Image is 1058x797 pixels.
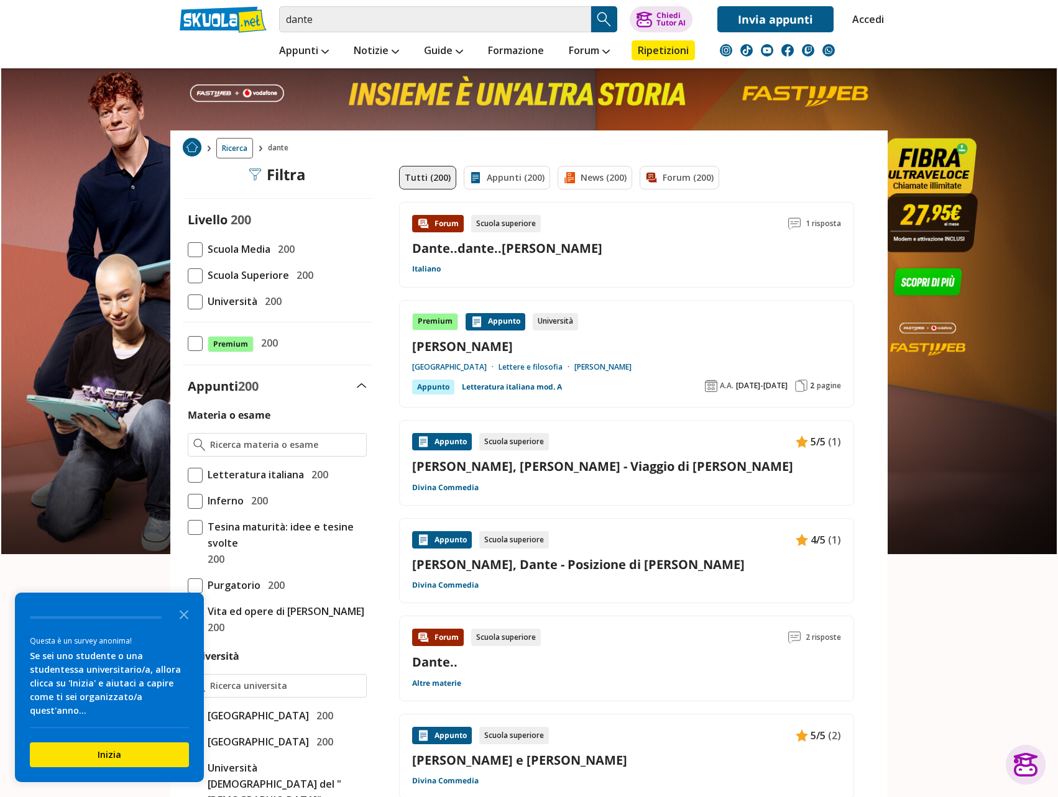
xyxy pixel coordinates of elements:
span: 200 [311,708,333,724]
a: [PERSON_NAME] e [PERSON_NAME] [412,752,841,768]
label: Università [188,649,239,663]
span: 200 [292,267,313,283]
span: 5/5 [811,434,826,450]
span: [GEOGRAPHIC_DATA] [203,734,309,750]
a: Accedi [852,6,878,32]
div: Appunto [412,531,472,549]
input: Cerca appunti, riassunti o versioni [279,6,591,32]
a: Divina Commedia [412,580,479,590]
span: A.A. [720,381,734,391]
img: Pagine [795,380,807,392]
a: Guide [421,40,466,63]
img: Forum contenuto [417,631,430,644]
button: Inizia [30,742,189,767]
a: Dante..dante..[PERSON_NAME] [412,240,602,257]
a: Ripetizioni [632,40,695,60]
div: Appunto [466,313,525,330]
a: Lettere e filosofia [499,362,574,372]
label: Appunti [188,378,259,394]
span: Scuola Media [203,241,270,257]
span: 200 [273,241,295,257]
a: Appunti (200) [464,166,550,189]
a: [PERSON_NAME], Dante - Posizione di [PERSON_NAME] [412,556,841,573]
div: Università [533,313,578,330]
span: dante [268,138,293,158]
img: Forum contenuto [417,217,430,230]
span: 200 [231,211,251,228]
a: Ricerca [216,138,253,158]
img: Appunti contenuto [417,435,430,448]
img: Appunti contenuto [796,435,808,448]
a: Invia appunti [717,6,834,32]
span: 1 risposta [806,215,841,232]
span: Scuola Superiore [203,267,289,283]
img: Appunti contenuto [417,729,430,742]
span: 200 [203,619,224,635]
span: 200 [311,734,333,750]
a: Formazione [485,40,547,63]
div: Appunto [412,380,454,394]
div: Filtra [249,166,306,183]
span: Letteratura italiana [203,467,304,483]
span: 4/5 [811,532,826,548]
button: Close the survey [172,601,196,626]
a: Appunti [276,40,332,63]
img: instagram [720,44,732,57]
div: Scuola superiore [471,629,541,646]
img: Commenti lettura [788,631,801,644]
span: 200 [263,577,285,593]
div: Forum [412,629,464,646]
a: Letteratura italiana mod. A [462,380,562,394]
span: Università [203,293,257,309]
div: Chiedi Tutor AI [656,12,686,27]
span: [DATE]-[DATE] [736,381,788,391]
span: 200 [256,335,278,351]
img: Appunti contenuto [796,534,808,546]
button: ChiediTutor AI [630,6,692,32]
label: Materia o esame [188,408,270,422]
input: Ricerca materia o esame [210,439,361,451]
span: 200 [260,293,282,309]
img: Appunti contenuto [417,534,430,546]
a: Forum (200) [640,166,719,189]
div: Appunto [412,727,472,744]
span: Purgatorio [203,577,260,593]
div: Appunto [412,433,472,450]
span: 200 [246,493,268,509]
span: Premium [208,336,254,352]
img: News filtro contenuto [563,171,576,184]
img: Appunti filtro contenuto [469,171,482,184]
div: Premium [412,313,458,330]
span: pagine [817,381,841,391]
span: [GEOGRAPHIC_DATA] [203,708,309,724]
div: Scuola superiore [479,531,549,549]
img: Forum filtro contenuto [645,171,658,184]
span: 2 risposte [806,629,841,646]
a: News (200) [558,166,632,189]
img: Apri e chiudi sezione [357,383,367,388]
a: [GEOGRAPHIC_DATA] [412,362,499,372]
div: Questa è un survey anonima! [30,635,189,647]
label: Livello [188,211,228,228]
img: youtube [761,44,773,57]
div: Scuola superiore [471,215,541,232]
div: Scuola superiore [479,433,549,450]
span: 200 [203,551,224,567]
a: Italiano [412,264,441,274]
a: [PERSON_NAME] [574,362,632,372]
img: Cerca appunti, riassunti o versioni [595,10,614,29]
a: Notizie [351,40,402,63]
div: Survey [15,593,204,782]
img: Filtra filtri mobile [249,168,262,181]
a: Divina Commedia [412,483,479,493]
img: Commenti lettura [788,217,801,230]
button: Search Button [591,6,617,32]
: Ricerca universita [210,680,361,692]
img: Anno accademico [705,380,717,392]
span: (2) [828,727,841,744]
img: tiktok [740,44,753,57]
span: Tesina maturità: idee e tesine svolte [203,519,367,551]
div: Se sei uno studente o una studentessa universitario/a, allora clicca su 'Inizia' e aiutaci a capi... [30,649,189,717]
img: Appunti contenuto [796,729,808,742]
a: Tutti (200) [399,166,456,189]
